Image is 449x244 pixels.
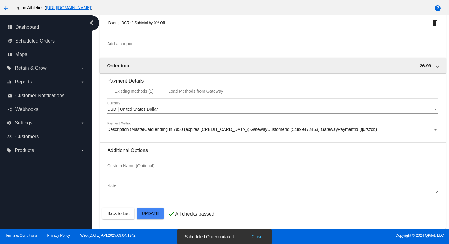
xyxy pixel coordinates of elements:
[115,89,154,94] div: Existing methods (1)
[434,5,441,12] mat-icon: help
[168,89,223,94] div: Load Methods from Gateway
[107,164,162,168] input: Custom Name (Optional)
[15,120,32,126] span: Settings
[175,211,214,217] p: All checks passed
[15,24,39,30] span: Dashboard
[7,120,12,125] i: settings
[107,21,165,25] span: [Boxing_BCRef] Subtotal by 0% Off
[431,19,438,27] mat-icon: delete
[107,107,438,112] mat-select: Currency
[7,91,85,101] a: email Customer Notifications
[80,233,136,238] a: Web:[DATE] API:2025.09.04.1242
[7,50,85,59] a: map Maps
[7,25,12,30] i: dashboard
[250,234,264,240] button: Close
[7,148,12,153] i: local_offer
[420,63,431,68] span: 26.99
[142,211,159,216] span: Update
[230,233,444,238] span: Copyright © 2024 QPilot, LLC
[7,39,12,43] i: update
[15,38,55,44] span: Scheduled Orders
[137,208,164,219] button: Update
[107,211,129,216] span: Back to List
[15,65,46,71] span: Retain & Grow
[107,73,438,84] h3: Payment Details
[7,105,85,114] a: share Webhooks
[13,5,93,10] span: Legion Athletics ( )
[80,120,85,125] i: arrow_drop_down
[15,93,64,98] span: Customer Notifications
[87,18,97,28] i: chevron_left
[46,5,91,10] a: [URL][DOMAIN_NAME]
[80,148,85,153] i: arrow_drop_down
[5,233,37,238] a: Terms & Conditions
[7,22,85,32] a: dashboard Dashboard
[107,127,438,132] mat-select: Payment Method
[102,208,134,219] button: Back to List
[168,210,175,217] mat-icon: check
[7,93,12,98] i: email
[107,127,377,132] span: Description (MasterCard ending in 7950 (expires [CREDIT_CARD_DATA])) GatewayCustomerId (548994724...
[7,79,12,84] i: equalizer
[15,134,39,139] span: Customers
[7,107,12,112] i: share
[15,79,32,85] span: Reports
[7,66,12,71] i: local_offer
[15,52,27,57] span: Maps
[15,148,34,153] span: Products
[7,132,85,142] a: people_outline Customers
[107,63,130,68] span: Order total
[2,5,10,12] mat-icon: arrow_back
[107,147,438,153] h3: Additional Options
[185,234,264,240] simple-snack-bar: Scheduled Order updated.
[107,42,438,46] input: Add a coupon
[80,79,85,84] i: arrow_drop_down
[7,134,12,139] i: people_outline
[80,66,85,71] i: arrow_drop_down
[7,36,85,46] a: update Scheduled Orders
[107,107,158,112] span: USD | United States Dollar
[100,58,446,73] mat-expansion-panel-header: Order total 26.99
[47,233,70,238] a: Privacy Policy
[15,107,38,112] span: Webhooks
[7,52,12,57] i: map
